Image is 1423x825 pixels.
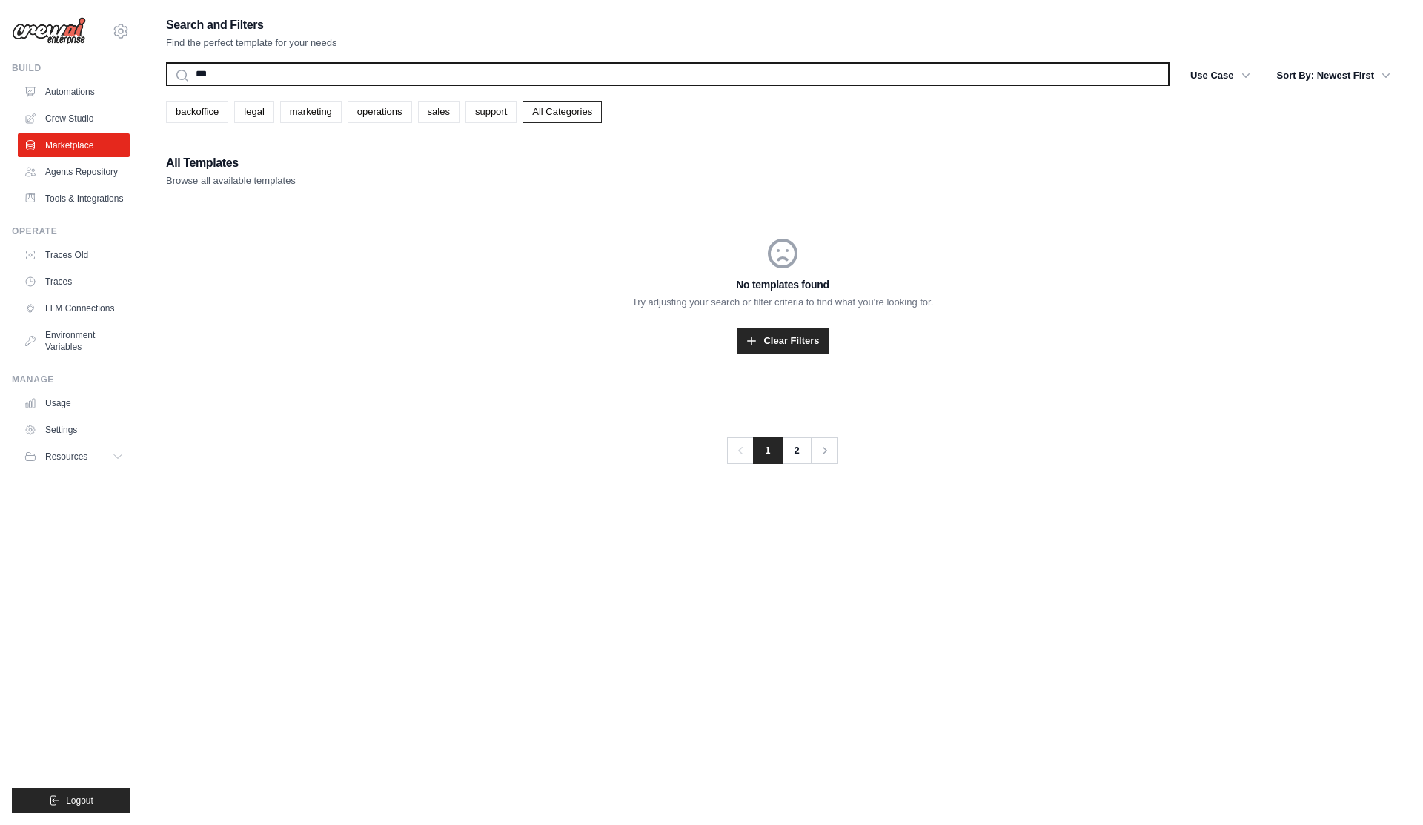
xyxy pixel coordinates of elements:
[166,153,296,173] h2: All Templates
[465,101,517,123] a: support
[166,173,296,188] p: Browse all available templates
[18,107,130,130] a: Crew Studio
[12,374,130,385] div: Manage
[1181,62,1259,89] button: Use Case
[45,451,87,463] span: Resources
[18,160,130,184] a: Agents Repository
[18,270,130,294] a: Traces
[418,101,460,123] a: sales
[753,437,782,464] span: 1
[348,101,412,123] a: operations
[18,323,130,359] a: Environment Variables
[18,187,130,211] a: Tools & Integrations
[66,795,93,806] span: Logout
[166,295,1399,310] p: Try adjusting your search or filter criteria to find what you're looking for.
[18,445,130,468] button: Resources
[523,101,602,123] a: All Categories
[1268,62,1399,89] button: Sort By: Newest First
[18,296,130,320] a: LLM Connections
[18,243,130,267] a: Traces Old
[12,62,130,74] div: Build
[782,437,812,464] a: 2
[12,225,130,237] div: Operate
[737,328,828,354] a: Clear Filters
[166,101,228,123] a: backoffice
[18,80,130,104] a: Automations
[280,101,342,123] a: marketing
[166,277,1399,292] h3: No templates found
[18,418,130,442] a: Settings
[727,437,837,464] nav: Pagination
[12,17,86,45] img: Logo
[18,391,130,415] a: Usage
[166,36,337,50] p: Find the perfect template for your needs
[12,788,130,813] button: Logout
[18,133,130,157] a: Marketplace
[234,101,273,123] a: legal
[166,15,337,36] h2: Search and Filters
